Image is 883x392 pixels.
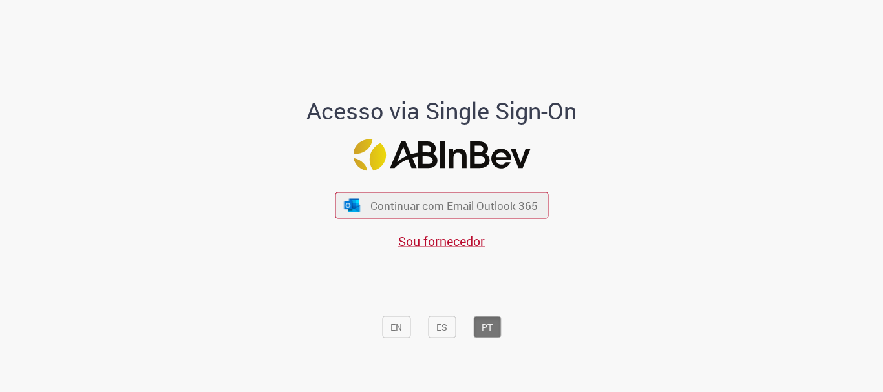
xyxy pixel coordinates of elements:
a: Sou fornecedor [398,232,485,250]
button: ES [428,316,456,338]
img: Logo ABInBev [353,139,530,171]
button: PT [473,316,501,338]
button: EN [382,316,410,338]
span: Continuar com Email Outlook 365 [370,198,538,213]
img: ícone Azure/Microsoft 360 [343,198,361,212]
h1: Acesso via Single Sign-On [262,98,621,124]
button: ícone Azure/Microsoft 360 Continuar com Email Outlook 365 [335,192,548,219]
